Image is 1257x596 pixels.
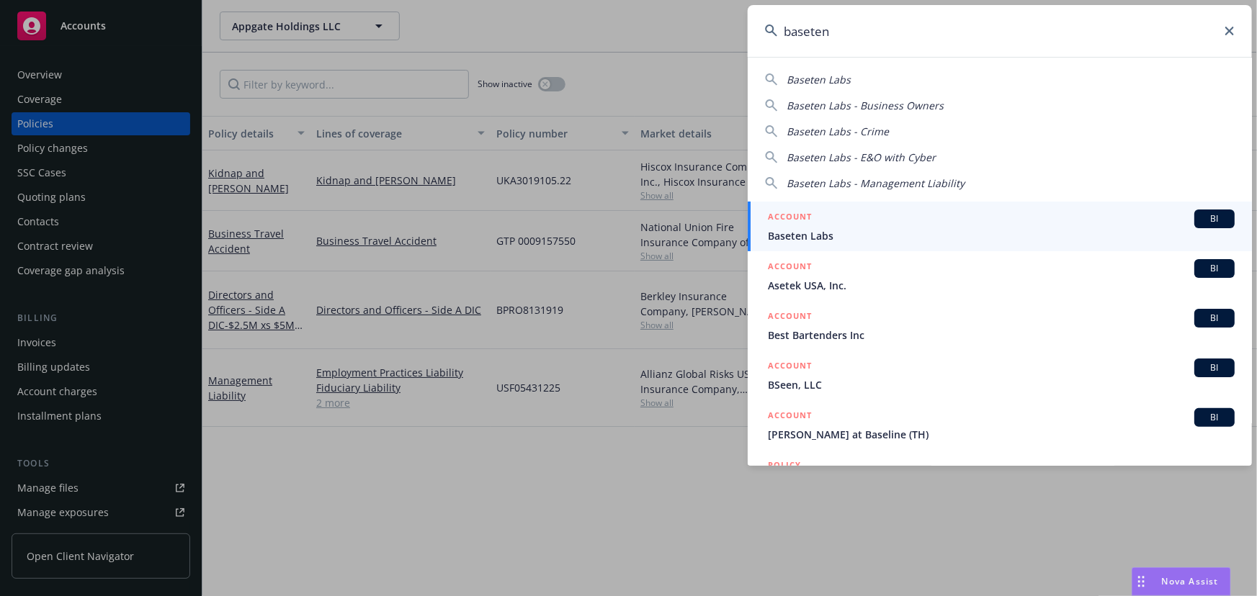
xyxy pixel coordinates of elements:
h5: ACCOUNT [768,358,812,376]
a: ACCOUNTBIBest Bartenders Inc [748,301,1252,351]
span: Baseten Labs - Crime [787,125,889,138]
span: Baseten Labs - E&O with Cyber [787,150,936,164]
span: Asetek USA, Inc. [768,278,1235,293]
span: BI [1200,411,1229,424]
span: BI [1200,312,1229,325]
div: Drag to move [1132,568,1150,595]
span: BSeen, LLC [768,377,1235,392]
a: ACCOUNTBI[PERSON_NAME] at Baseline (TH) [748,400,1252,450]
span: BI [1200,212,1229,225]
span: [PERSON_NAME] at Baseline (TH) [768,427,1235,442]
span: Nova Assist [1162,575,1219,587]
a: ACCOUNTBIBaseten Labs [748,202,1252,251]
span: Baseten Labs - Management Liability [787,176,965,190]
a: POLICY [748,450,1252,512]
h5: ACCOUNT [768,209,812,227]
span: Baseten Labs - Business Owners [787,99,944,112]
span: Baseten Labs [768,228,1235,243]
span: BI [1200,361,1229,374]
span: BI [1200,262,1229,275]
button: Nova Assist [1132,567,1231,596]
h5: ACCOUNT [768,259,812,276]
span: Best Bartenders Inc [768,328,1235,343]
h5: ACCOUNT [768,309,812,326]
a: ACCOUNTBIBSeen, LLC [748,351,1252,400]
a: ACCOUNTBIAsetek USA, Inc. [748,251,1252,301]
h5: POLICY [768,458,801,472]
input: Search... [748,5,1252,57]
span: Baseten Labs [787,73,851,86]
h5: ACCOUNT [768,408,812,425]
